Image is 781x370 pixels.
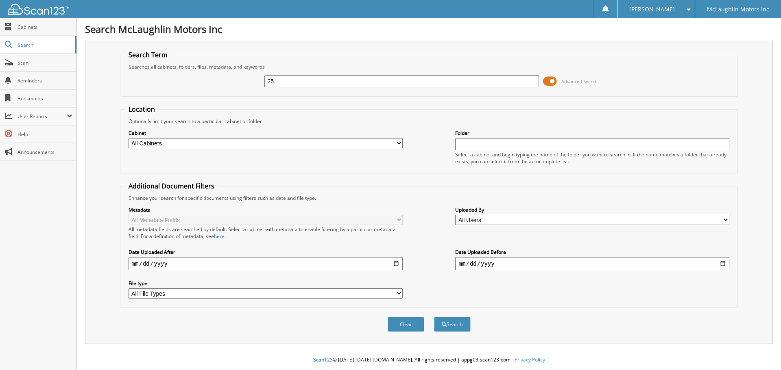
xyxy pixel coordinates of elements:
div: Select a cabinet and begin typing the name of the folder you want to search in. If the name match... [455,151,729,165]
div: Optionally limit your search to a particular cabinet or folder [124,118,734,125]
label: Folder [455,130,729,136]
iframe: Chat Widget [740,331,781,370]
a: here [214,233,225,240]
span: Announcements [17,149,72,156]
label: Date Uploaded Before [455,249,729,255]
div: Enhance your search for specific documents using filters such as date and file type. [124,195,734,201]
span: Cabinets [17,24,72,30]
span: Bookmarks [17,95,72,102]
input: start [129,257,403,270]
div: Searches all cabinets, folders, files, metadata, and keywords [124,63,734,70]
label: Date Uploaded After [129,249,403,255]
label: File type [129,280,403,287]
span: Reminders [17,77,72,84]
legend: Location [124,105,159,114]
img: scan123-logo-white.svg [8,4,69,15]
span: [PERSON_NAME] [629,7,675,12]
label: Uploaded By [455,206,729,213]
label: Cabinet [129,130,403,136]
span: Scan [17,59,72,66]
legend: Additional Document Filters [124,182,218,190]
input: end [455,257,729,270]
span: McLaughlin Motors Inc [707,7,769,12]
div: All metadata fields are searched by default. Select a cabinet with metadata to enable filtering b... [129,226,403,240]
span: Search [17,41,71,48]
div: © [DATE]-[DATE] [DOMAIN_NAME]. All rights reserved | appg03-scan123-com | [77,350,781,370]
span: Advanced Search [561,78,598,84]
button: Search [434,317,471,332]
label: Metadata [129,206,403,213]
span: User Reports [17,113,67,120]
span: Help [17,131,72,138]
legend: Search Term [124,50,172,59]
button: Clear [388,317,424,332]
span: Scan123 [313,356,333,363]
h1: Search McLaughlin Motors Inc [85,22,773,36]
a: Privacy Policy [515,356,545,363]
